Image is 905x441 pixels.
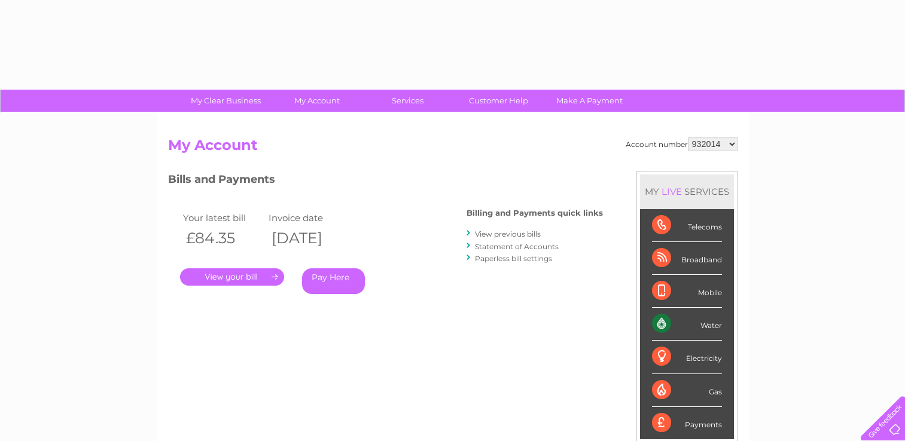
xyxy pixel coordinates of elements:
[180,268,284,286] a: .
[626,137,738,151] div: Account number
[652,407,722,439] div: Payments
[652,209,722,242] div: Telecoms
[652,308,722,341] div: Water
[652,242,722,275] div: Broadband
[467,209,603,218] h4: Billing and Payments quick links
[358,90,457,112] a: Services
[540,90,639,112] a: Make A Payment
[266,226,352,250] th: [DATE]
[475,229,541,238] a: View previous bills
[180,226,266,250] th: £84.35
[168,171,603,192] h3: Bills and Payments
[652,275,722,308] div: Mobile
[176,90,275,112] a: My Clear Business
[168,137,738,160] h2: My Account
[475,242,559,251] a: Statement of Accounts
[449,90,548,112] a: Customer Help
[267,90,366,112] a: My Account
[640,174,734,209] div: MY SERVICES
[652,341,722,373] div: Electricity
[652,374,722,407] div: Gas
[266,210,352,226] td: Invoice date
[659,186,684,197] div: LIVE
[180,210,266,226] td: Your latest bill
[475,254,552,263] a: Paperless bill settings
[302,268,365,294] a: Pay Here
